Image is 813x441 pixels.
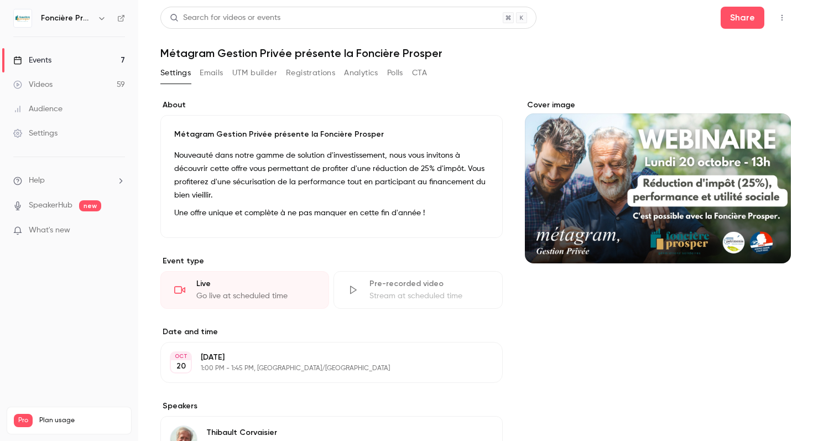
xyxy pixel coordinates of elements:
[13,128,58,139] div: Settings
[201,364,444,373] p: 1:00 PM - 1:45 PM, [GEOGRAPHIC_DATA]/[GEOGRAPHIC_DATA]
[176,361,186,372] p: 20
[29,200,72,211] a: SpeakerHub
[14,9,32,27] img: Foncière Prosper
[160,271,329,309] div: LiveGo live at scheduled time
[41,13,93,24] h6: Foncière Prosper
[29,225,70,236] span: What's new
[344,64,378,82] button: Analytics
[13,103,62,115] div: Audience
[721,7,764,29] button: Share
[13,55,51,66] div: Events
[369,278,488,289] div: Pre-recorded video
[160,46,791,60] h1: Métagram Gestion Privée présente la Foncière Prosper
[29,175,45,186] span: Help
[79,200,101,211] span: new
[333,271,502,309] div: Pre-recorded videoStream at scheduled time
[13,79,53,90] div: Videos
[170,12,280,24] div: Search for videos or events
[174,206,489,220] p: Une offre unique et complète à ne pas manquer en cette fin d'année !
[14,414,33,427] span: Pro
[160,256,503,267] p: Event type
[369,290,488,302] div: Stream at scheduled time
[171,352,191,360] div: OCT
[160,100,503,111] label: About
[412,64,427,82] button: CTA
[387,64,403,82] button: Polls
[196,290,315,302] div: Go live at scheduled time
[39,416,124,425] span: Plan usage
[174,129,489,140] p: Métagram Gestion Privée présente la Foncière Prosper
[201,352,444,363] p: [DATE]
[200,64,223,82] button: Emails
[196,278,315,289] div: Live
[174,149,489,202] p: Nouveauté dans notre gamme de solution d'investissement, nous vous invitons à découvrir cette off...
[286,64,335,82] button: Registrations
[206,427,277,438] p: Thibault Corvaisier
[525,100,791,263] section: Cover image
[112,226,125,236] iframe: Noticeable Trigger
[525,100,791,111] label: Cover image
[160,64,191,82] button: Settings
[232,64,277,82] button: UTM builder
[160,326,503,338] label: Date and time
[160,401,503,412] label: Speakers
[13,175,125,186] li: help-dropdown-opener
